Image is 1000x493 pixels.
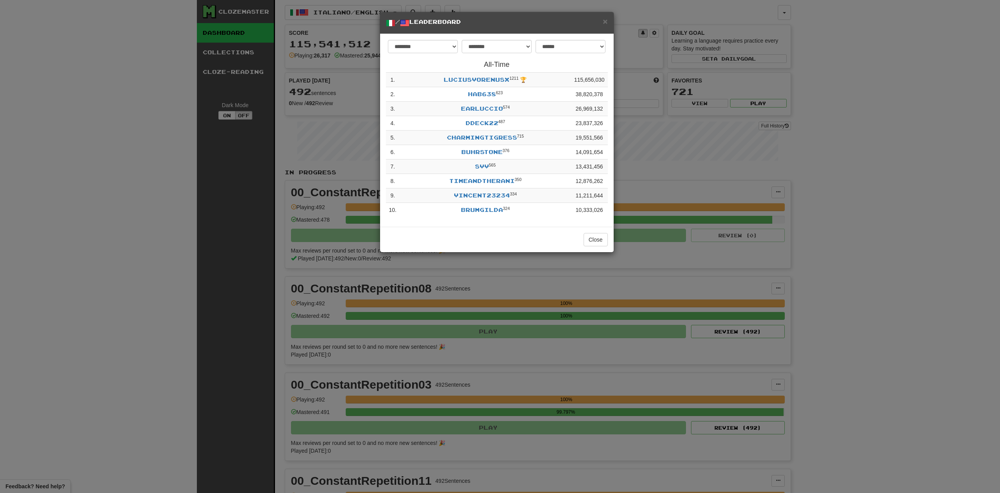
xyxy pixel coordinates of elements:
sup: Level 334 [510,192,517,196]
span: × [603,17,607,26]
td: 1 . [386,73,400,87]
td: 19,551,566 [571,131,608,145]
sup: Level 487 [498,119,505,124]
sup: Level 623 [496,90,503,95]
td: 9 . [386,188,400,203]
span: 🏆 [520,77,527,83]
td: 4 . [386,116,400,131]
h5: / Leaderboard [386,18,608,28]
a: Earluccio [461,105,503,112]
a: Ddeck22 [466,120,498,126]
td: 10,333,026 [571,203,608,217]
sup: Level 324 [503,206,510,211]
td: 8 . [386,174,400,188]
td: 10 . [386,203,400,217]
td: 2 . [386,87,400,102]
a: LuciusVorenusX [444,76,509,83]
td: 11,211,644 [571,188,608,203]
a: buhrstone [461,149,503,155]
td: 5 . [386,131,400,145]
sup: Level 376 [503,148,510,153]
sup: Level 565 [489,163,496,167]
td: 26,969,132 [571,102,608,116]
td: 12,876,262 [571,174,608,188]
td: 7 . [386,160,400,174]
td: 14,091,654 [571,145,608,160]
a: Brumgilda [461,206,503,213]
td: 13,431,456 [571,160,608,174]
sup: Level 350 [515,177,522,182]
td: 38,820,378 [571,87,608,102]
a: svv [475,163,489,170]
a: TimeandtheRani [449,177,515,184]
sup: Level 715 [517,134,524,138]
button: Close [584,233,608,246]
sup: Level 574 [503,105,510,109]
td: 115,656,030 [571,73,608,87]
a: hab638 [468,91,496,97]
a: Vincent23234 [454,192,510,199]
a: CharmingTigress [447,134,517,141]
button: Close [603,17,607,25]
td: 3 . [386,102,400,116]
h4: All-Time [386,61,608,69]
sup: Level 1211 [509,76,518,81]
td: 6 . [386,145,400,160]
td: 23,837,326 [571,116,608,131]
